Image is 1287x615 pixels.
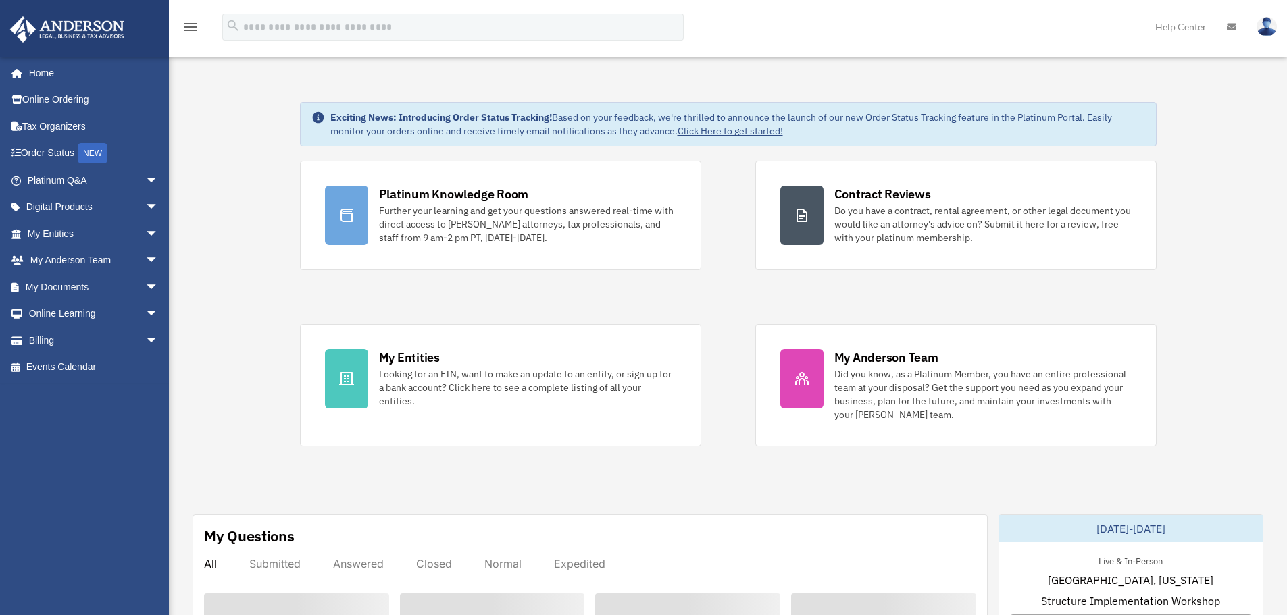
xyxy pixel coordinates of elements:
div: Contract Reviews [834,186,931,203]
a: My Anderson Teamarrow_drop_down [9,247,179,274]
a: My Entities Looking for an EIN, want to make an update to an entity, or sign up for a bank accoun... [300,324,701,446]
div: Closed [416,557,452,570]
div: Platinum Knowledge Room [379,186,529,203]
div: Live & In-Person [1088,553,1174,567]
div: Further your learning and get your questions answered real-time with direct access to [PERSON_NAM... [379,204,676,244]
div: Based on your feedback, we're thrilled to announce the launch of our new Order Status Tracking fe... [330,111,1145,138]
a: menu [182,24,199,35]
a: Platinum Knowledge Room Further your learning and get your questions answered real-time with dire... [300,161,701,270]
span: arrow_drop_down [145,273,172,301]
span: arrow_drop_down [145,194,172,221]
i: search [226,18,241,33]
span: Structure Implementation Workshop [1041,593,1220,609]
img: Anderson Advisors Platinum Portal [6,16,128,43]
a: Online Ordering [9,86,179,113]
a: Click Here to get started! [678,125,783,137]
div: Do you have a contract, rental agreement, or other legal document you would like an attorney's ad... [834,204,1132,244]
div: My Entities [379,349,440,366]
a: Platinum Q&Aarrow_drop_down [9,167,179,194]
a: Order StatusNEW [9,140,179,167]
span: arrow_drop_down [145,327,172,354]
div: Expedited [554,557,605,570]
div: Did you know, as a Platinum Member, you have an entire professional team at your disposal? Get th... [834,367,1132,421]
strong: Exciting News: Introducing Order Status Tracking! [330,111,552,124]
span: arrow_drop_down [145,300,172,328]
div: All [204,557,217,570]
a: My Entitiesarrow_drop_down [9,220,179,247]
a: Online Learningarrow_drop_down [9,300,179,327]
a: Digital Productsarrow_drop_down [9,194,179,221]
a: Tax Organizers [9,113,179,140]
a: Home [9,59,172,86]
i: menu [182,19,199,35]
a: Billingarrow_drop_down [9,327,179,354]
div: Answered [333,557,384,570]
span: arrow_drop_down [145,247,172,275]
div: My Questions [204,526,295,546]
a: Events Calendar [9,354,179,381]
span: arrow_drop_down [145,220,172,248]
div: Looking for an EIN, want to make an update to an entity, or sign up for a bank account? Click her... [379,367,676,408]
a: My Documentsarrow_drop_down [9,273,179,300]
div: Submitted [249,557,301,570]
div: Normal [484,557,522,570]
div: NEW [78,143,107,163]
span: [GEOGRAPHIC_DATA], [US_STATE] [1048,572,1213,588]
a: Contract Reviews Do you have a contract, rental agreement, or other legal document you would like... [755,161,1157,270]
div: [DATE]-[DATE] [999,515,1263,542]
a: My Anderson Team Did you know, as a Platinum Member, you have an entire professional team at your... [755,324,1157,446]
span: arrow_drop_down [145,167,172,194]
div: My Anderson Team [834,349,938,366]
img: User Pic [1257,17,1277,36]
